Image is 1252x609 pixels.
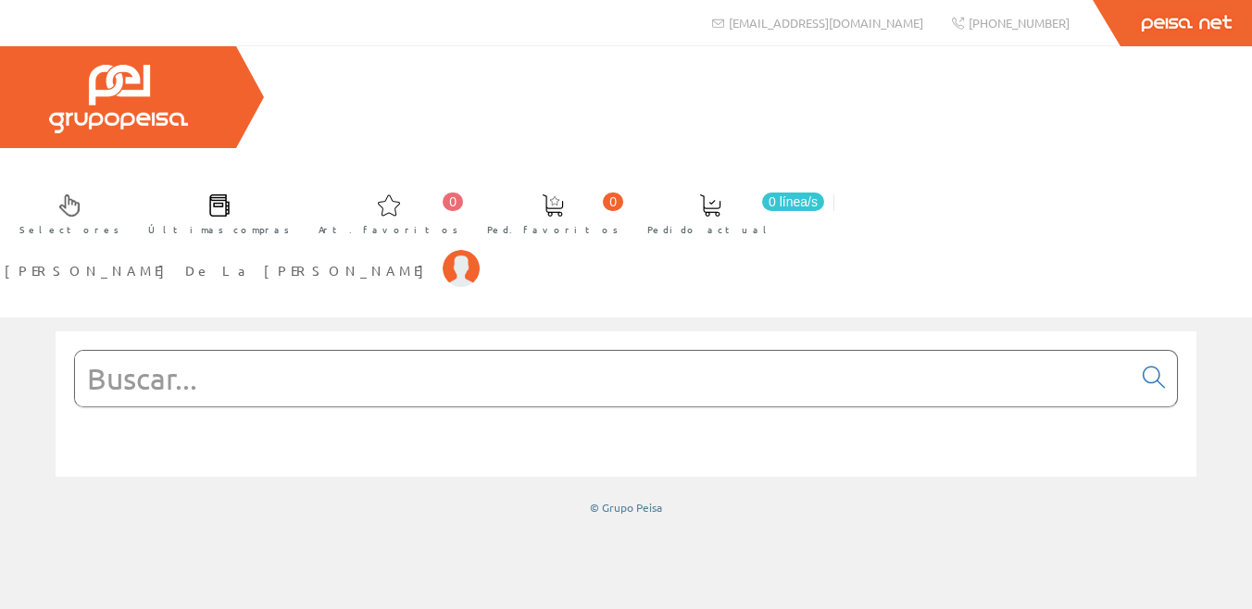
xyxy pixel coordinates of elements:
[762,193,824,211] span: 0 línea/s
[75,351,1132,406] input: Buscar...
[130,179,299,246] a: Últimas compras
[487,220,619,239] span: Ped. favoritos
[19,220,119,239] span: Selectores
[969,15,1070,31] span: [PHONE_NUMBER]
[729,15,923,31] span: [EMAIL_ADDRESS][DOMAIN_NAME]
[56,500,1196,516] div: © Grupo Peisa
[5,246,480,264] a: [PERSON_NAME] De La [PERSON_NAME]
[148,220,290,239] span: Últimas compras
[319,220,458,239] span: Art. favoritos
[1,179,129,246] a: Selectores
[443,193,463,211] span: 0
[647,220,773,239] span: Pedido actual
[5,261,433,280] span: [PERSON_NAME] De La [PERSON_NAME]
[49,65,188,133] img: Grupo Peisa
[603,193,623,211] span: 0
